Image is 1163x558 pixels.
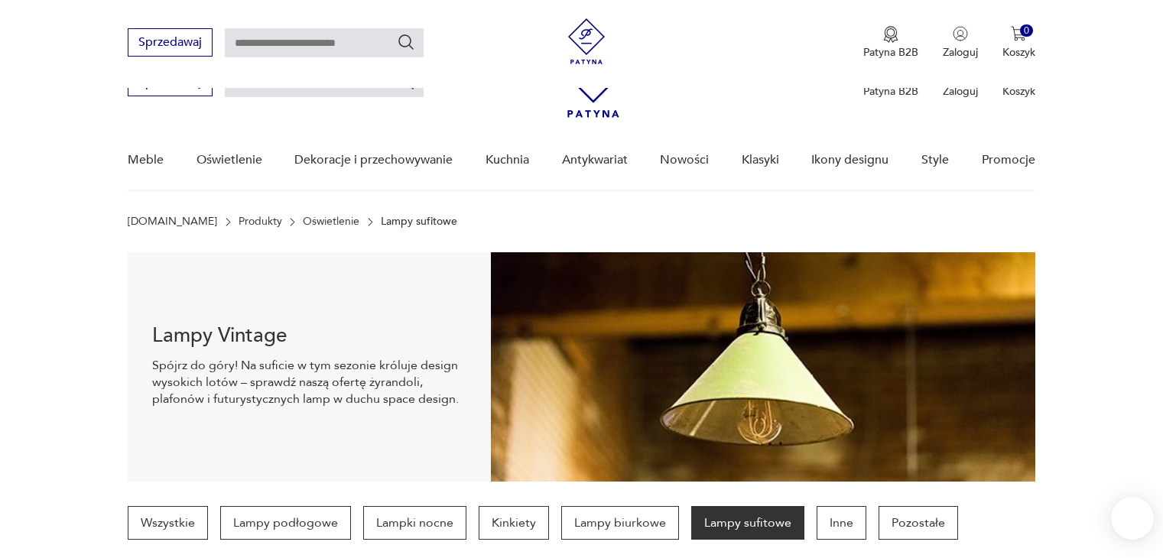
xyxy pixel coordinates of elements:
a: Inne [817,506,866,540]
a: Oświetlenie [303,216,359,228]
p: Patyna B2B [863,84,918,99]
p: Zaloguj [943,45,978,60]
a: Meble [128,131,164,190]
a: Nowości [660,131,709,190]
a: Lampy biurkowe [561,506,679,540]
p: Zaloguj [943,84,978,99]
img: Ikona medalu [883,26,898,43]
a: Wszystkie [128,506,208,540]
button: Szukaj [397,33,415,51]
a: Oświetlenie [197,131,262,190]
button: 0Koszyk [1002,26,1035,60]
p: Lampy sufitowe [381,216,457,228]
a: Klasyki [742,131,779,190]
p: Koszyk [1002,84,1035,99]
a: Promocje [982,131,1035,190]
img: Lampy sufitowe w stylu vintage [491,252,1035,482]
a: Kinkiety [479,506,549,540]
a: Produkty [239,216,282,228]
button: Zaloguj [943,26,978,60]
a: Lampki nocne [363,506,466,540]
button: Patyna B2B [863,26,918,60]
p: Patyna B2B [863,45,918,60]
a: Lampy podłogowe [220,506,351,540]
iframe: Smartsupp widget button [1111,497,1154,540]
img: Ikonka użytkownika [953,26,968,41]
p: Spójrz do góry! Na suficie w tym sezonie króluje design wysokich lotów – sprawdź naszą ofertę żyr... [152,357,466,407]
h1: Lampy Vintage [152,326,466,345]
a: [DOMAIN_NAME] [128,216,217,228]
a: Style [921,131,949,190]
a: Sprzedawaj [128,38,213,49]
a: Sprzedawaj [128,78,213,89]
a: Lampy sufitowe [691,506,804,540]
img: Patyna - sklep z meblami i dekoracjami vintage [564,18,609,64]
a: Antykwariat [562,131,628,190]
a: Ikona medaluPatyna B2B [863,26,918,60]
a: Kuchnia [486,131,529,190]
a: Dekoracje i przechowywanie [294,131,453,190]
button: Sprzedawaj [128,28,213,57]
p: Koszyk [1002,45,1035,60]
a: Ikony designu [811,131,888,190]
div: 0 [1020,24,1033,37]
img: Ikona koszyka [1011,26,1026,41]
a: Pozostałe [879,506,958,540]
